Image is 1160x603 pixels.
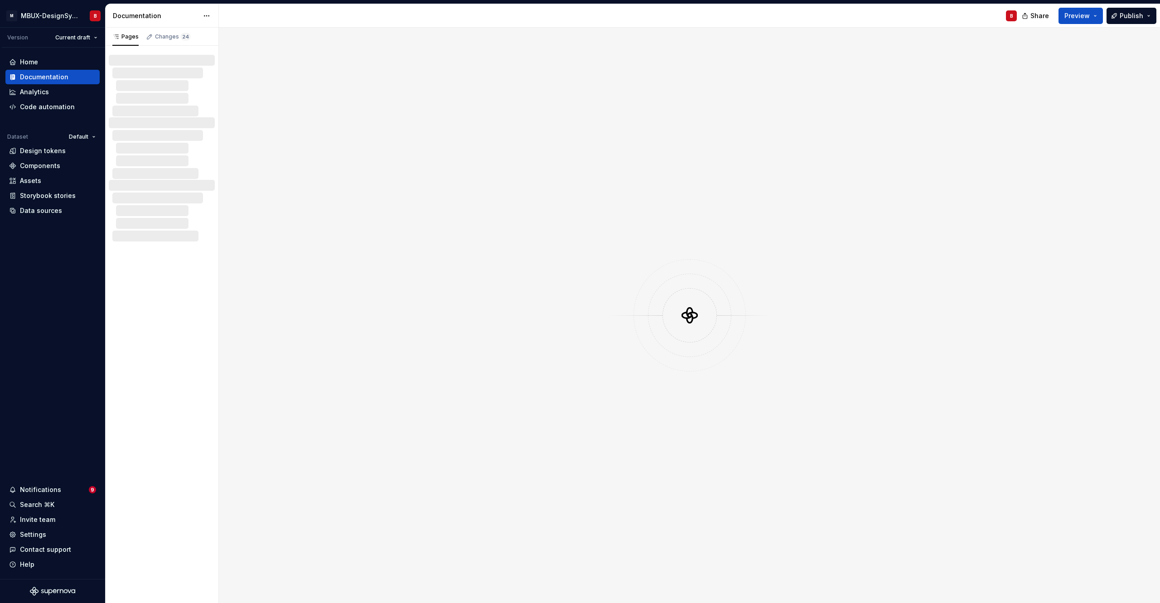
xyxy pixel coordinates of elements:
[181,33,190,40] span: 24
[20,58,38,67] div: Home
[5,512,100,527] a: Invite team
[5,203,100,218] a: Data sources
[20,515,55,524] div: Invite team
[55,34,90,41] span: Current draft
[20,500,54,509] div: Search ⌘K
[20,530,46,539] div: Settings
[1107,8,1156,24] button: Publish
[65,130,100,143] button: Default
[20,102,75,111] div: Code automation
[20,206,62,215] div: Data sources
[5,188,100,203] a: Storybook stories
[1064,11,1090,20] span: Preview
[30,587,75,596] svg: Supernova Logo
[5,174,100,188] a: Assets
[6,10,17,21] div: M
[155,33,190,40] div: Changes
[5,70,100,84] a: Documentation
[51,31,101,44] button: Current draft
[1058,8,1103,24] button: Preview
[5,85,100,99] a: Analytics
[20,176,41,185] div: Assets
[5,55,100,69] a: Home
[5,144,100,158] a: Design tokens
[20,161,60,170] div: Components
[20,485,61,494] div: Notifications
[94,12,97,19] div: B
[5,482,100,497] button: Notifications9
[20,191,76,200] div: Storybook stories
[1010,12,1013,19] div: B
[5,497,100,512] button: Search ⌘K
[20,146,66,155] div: Design tokens
[20,545,71,554] div: Contact support
[5,542,100,557] button: Contact support
[2,6,103,25] button: MMBUX-DesignSystemB
[21,11,79,20] div: MBUX-DesignSystem
[69,133,88,140] span: Default
[1030,11,1049,20] span: Share
[1120,11,1143,20] span: Publish
[20,560,34,569] div: Help
[5,159,100,173] a: Components
[5,527,100,542] a: Settings
[7,34,28,41] div: Version
[5,557,100,572] button: Help
[20,87,49,96] div: Analytics
[5,100,100,114] a: Code automation
[20,72,68,82] div: Documentation
[89,486,96,493] span: 9
[112,33,139,40] div: Pages
[113,11,198,20] div: Documentation
[1017,8,1055,24] button: Share
[7,133,28,140] div: Dataset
